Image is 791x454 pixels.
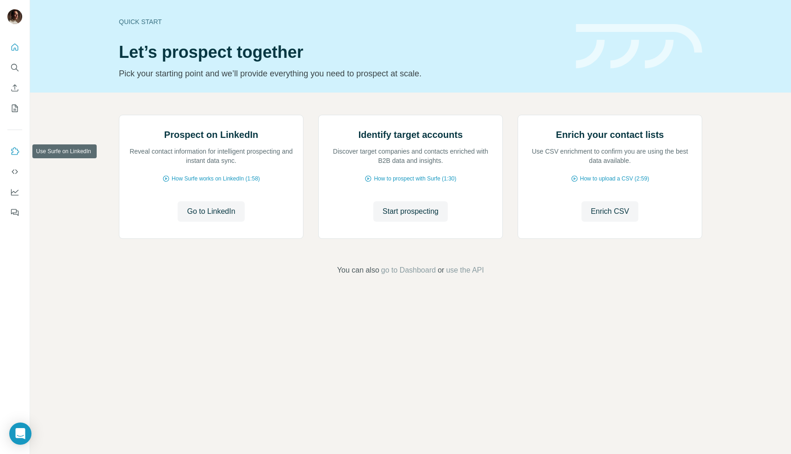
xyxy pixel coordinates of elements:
[164,128,258,141] h2: Prospect on LinkedIn
[580,174,649,183] span: How to upload a CSV (2:59)
[172,174,260,183] span: How Surfe works on LinkedIn (1:58)
[337,265,379,276] span: You can also
[383,206,439,217] span: Start prospecting
[7,163,22,180] button: Use Surfe API
[119,17,565,26] div: Quick start
[438,265,444,276] span: or
[7,9,22,24] img: Avatar
[129,147,294,165] p: Reveal contact information for intelligent prospecting and instant data sync.
[374,174,456,183] span: How to prospect with Surfe (1:30)
[7,59,22,76] button: Search
[7,143,22,160] button: Use Surfe on LinkedIn
[591,206,629,217] span: Enrich CSV
[446,265,484,276] button: use the API
[7,100,22,117] button: My lists
[7,80,22,96] button: Enrich CSV
[119,43,565,62] h1: Let’s prospect together
[187,206,235,217] span: Go to LinkedIn
[581,201,638,222] button: Enrich CSV
[7,204,22,221] button: Feedback
[328,147,493,165] p: Discover target companies and contacts enriched with B2B data and insights.
[527,147,692,165] p: Use CSV enrichment to confirm you are using the best data available.
[9,423,31,445] div: Open Intercom Messenger
[7,39,22,56] button: Quick start
[119,67,565,80] p: Pick your starting point and we’ll provide everything you need to prospect at scale.
[381,265,436,276] button: go to Dashboard
[7,184,22,200] button: Dashboard
[178,201,244,222] button: Go to LinkedIn
[373,201,448,222] button: Start prospecting
[556,128,664,141] h2: Enrich your contact lists
[576,24,702,69] img: banner
[358,128,463,141] h2: Identify target accounts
